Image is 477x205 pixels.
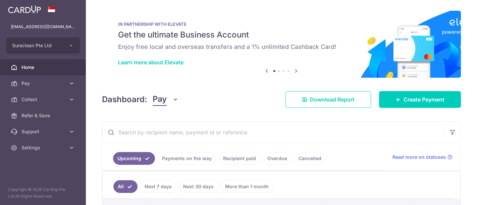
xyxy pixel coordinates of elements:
[158,152,216,165] a: Payments on the way
[379,91,461,108] a: Create Payment
[140,180,176,193] a: Next 7 days
[294,152,326,165] a: Cancelled
[118,21,445,27] p: IN PARTNERSHIP WITH ELEVATE
[310,95,355,104] span: Download Report
[12,42,62,49] span: Sureclean Pte Ltd
[263,152,291,165] a: Overdue
[6,38,80,54] button: Sureclean Pte Ltd
[21,80,66,87] span: Pay
[179,180,218,193] a: Next 30 days
[11,23,75,30] p: [EMAIL_ADDRESS][DOMAIN_NAME]
[153,93,178,106] button: Pay
[392,154,446,160] span: Read more on statuses
[153,93,167,106] span: Pay
[285,91,371,108] a: Download Report
[102,122,444,143] input: Search by recipient name, payment id or reference
[21,96,66,103] span: Collect
[392,154,453,160] a: Read more on statuses
[118,59,183,66] a: Learn more about Elevate
[118,43,445,51] h6: Enjoy free local and overseas transfers and a 1% unlimited Cashback Card!
[21,144,66,151] span: Settings
[8,5,41,13] img: CardUp
[102,93,147,106] h4: Dashboard:
[118,29,445,40] h5: Get the ultimate Business Account
[404,95,444,104] span: Create Payment
[219,152,260,165] a: Recipient paid
[102,11,461,78] img: Renovation banner
[221,180,273,193] a: More than 1 month
[21,64,66,71] span: Home
[113,180,138,193] a: All
[21,128,66,135] span: Support
[113,152,155,165] a: Upcoming
[21,112,66,119] span: Refer & Save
